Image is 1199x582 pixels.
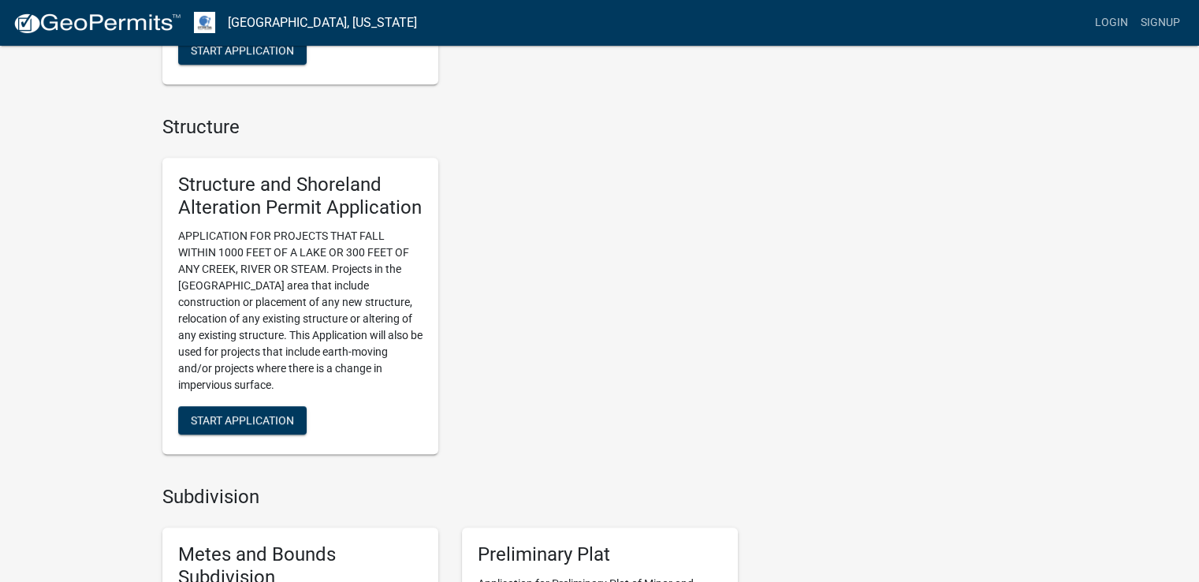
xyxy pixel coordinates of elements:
h5: Structure and Shoreland Alteration Permit Application [178,173,423,219]
button: Start Application [178,36,307,65]
h5: Preliminary Plat [478,543,722,566]
button: Start Application [178,406,307,435]
span: Start Application [191,43,294,56]
h4: Structure [162,116,738,139]
a: Signup [1134,8,1186,38]
a: [GEOGRAPHIC_DATA], [US_STATE] [228,9,417,36]
span: Start Application [191,414,294,427]
img: Otter Tail County, Minnesota [194,12,215,33]
a: Login [1089,8,1134,38]
h4: Subdivision [162,486,738,509]
p: APPLICATION FOR PROJECTS THAT FALL WITHIN 1000 FEET OF A LAKE OR 300 FEET OF ANY CREEK, RIVER OR ... [178,228,423,394]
